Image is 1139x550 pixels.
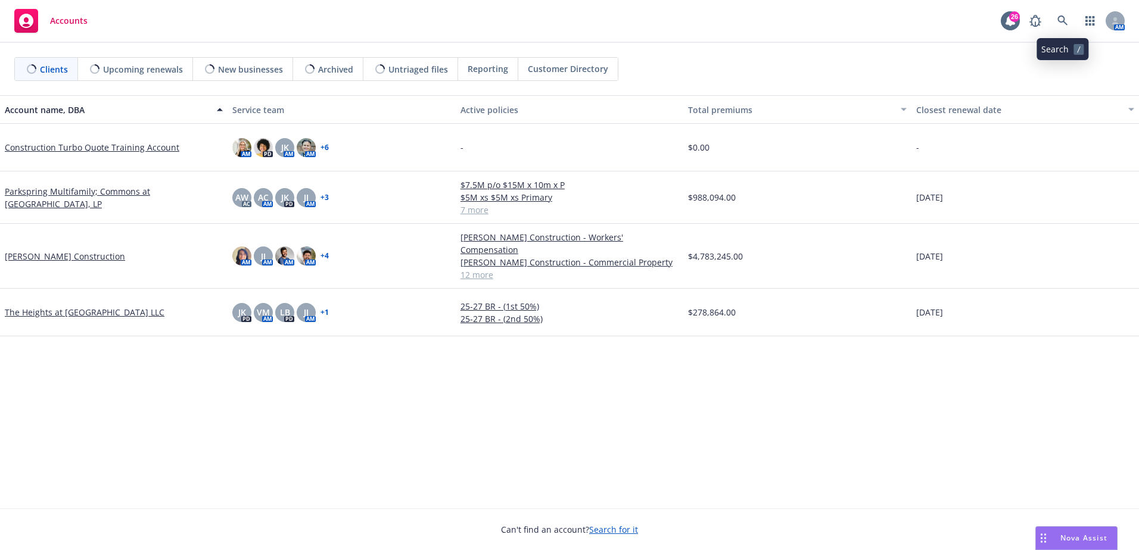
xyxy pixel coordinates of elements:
img: photo [297,138,316,157]
span: AC [258,191,269,204]
button: Service team [228,95,455,124]
a: 7 more [460,204,679,216]
span: JK [281,191,289,204]
div: Drag to move [1036,527,1051,549]
span: [DATE] [916,191,943,204]
a: Search for it [589,524,638,535]
a: The Heights at [GEOGRAPHIC_DATA] LLC [5,306,164,318]
span: Accounts [50,16,88,26]
span: VM [257,306,270,318]
img: photo [232,138,251,157]
span: Nova Assist [1060,533,1107,543]
a: [PERSON_NAME] Construction [5,250,125,262]
a: Search [1051,9,1075,33]
span: [DATE] [916,306,943,318]
span: AW [235,191,248,204]
img: photo [297,246,316,265]
div: 26 [1009,11,1020,22]
span: New businesses [218,63,283,76]
span: Customer Directory [528,62,608,75]
a: [PERSON_NAME] Construction - Workers' Compensation [460,231,679,256]
a: Parkspring Multifamily; Commons at [GEOGRAPHIC_DATA], LP [5,185,223,210]
span: JJ [304,191,309,204]
button: Closest renewal date [911,95,1139,124]
a: + 3 [320,194,329,201]
a: + 6 [320,144,329,151]
span: Untriaged files [388,63,448,76]
span: Upcoming renewals [103,63,183,76]
button: Total premiums [683,95,911,124]
a: Construction Turbo Quote Training Account [5,141,179,154]
span: Can't find an account? [501,523,638,536]
button: Nova Assist [1035,526,1118,550]
div: Closest renewal date [916,104,1121,116]
div: Active policies [460,104,679,116]
a: Accounts [10,4,92,37]
span: $278,864.00 [688,306,736,318]
span: JK [281,141,289,154]
a: $5M xs $5M xs Primary [460,191,679,204]
span: $0.00 [688,141,709,154]
span: Reporting [468,62,508,75]
a: [PERSON_NAME] Construction - Commercial Property [460,256,679,268]
div: Account name, DBA [5,104,210,116]
a: Switch app [1078,9,1102,33]
span: $988,094.00 [688,191,736,204]
a: 25-27 BR - (2nd 50%) [460,312,679,325]
span: JJ [261,250,266,262]
a: 25-27 BR - (1st 50%) [460,300,679,312]
img: photo [254,138,273,157]
div: Service team [232,104,450,116]
img: photo [232,246,251,265]
a: + 1 [320,309,329,316]
span: JJ [304,306,309,318]
span: Archived [318,63,353,76]
a: + 4 [320,252,329,260]
span: $4,783,245.00 [688,250,743,262]
img: photo [275,246,294,265]
span: [DATE] [916,250,943,262]
span: LB [280,306,290,318]
a: 12 more [460,268,679,281]
span: JK [238,306,246,318]
div: Total premiums [688,104,893,116]
a: Report a Bug [1023,9,1047,33]
span: Clients [40,63,68,76]
a: $7.5M p/o $15M x 10m x P [460,179,679,191]
span: - [460,141,463,154]
button: Active policies [456,95,683,124]
span: - [916,141,919,154]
